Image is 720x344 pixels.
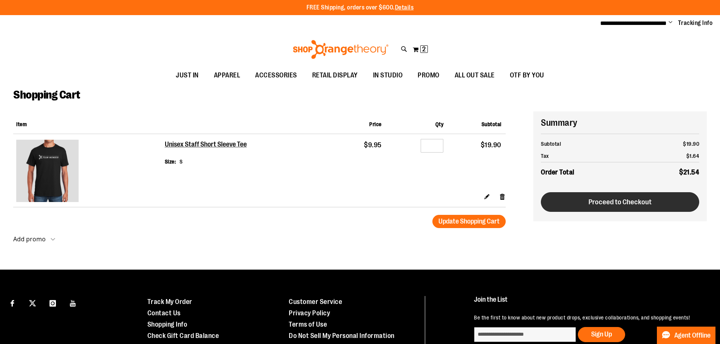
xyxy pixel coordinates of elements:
p: Be the first to know about new product drops, exclusive collaborations, and shopping events! [474,314,703,321]
img: Twitter [29,300,36,307]
th: Subtotal [541,138,641,150]
span: $1.64 [686,153,700,159]
span: Qty [435,121,444,127]
strong: Add promo [13,235,46,243]
span: ALL OUT SALE [455,67,495,84]
a: Shopping Info [147,321,187,328]
dd: S [180,158,183,165]
img: Shop Orangetheory [292,40,390,59]
a: Unisex Staff Short Sleeve Tee [165,140,248,149]
span: APPAREL [214,67,240,84]
a: Contact Us [147,309,181,317]
span: Proceed to Checkout [588,198,652,206]
span: Update Shopping Cart [438,218,500,225]
a: Do Not Sell My Personal Information [289,332,395,339]
h2: Summary [541,116,699,129]
span: Shopping Cart [13,88,80,101]
span: OTF BY YOU [510,67,544,84]
span: $21.54 [679,168,699,176]
a: Privacy Policy [289,309,330,317]
span: Subtotal [482,121,502,127]
a: Visit our X page [26,296,39,309]
button: Account menu [669,19,672,27]
span: ACCESSORIES [255,67,297,84]
button: Proceed to Checkout [541,192,699,212]
a: Customer Service [289,298,342,305]
dt: Size [165,158,176,165]
span: RETAIL DISPLAY [312,67,358,84]
a: Track My Order [147,298,192,305]
span: $9.95 [364,141,382,149]
span: PROMO [418,67,440,84]
h4: Join the List [474,296,703,310]
a: Visit our Facebook page [6,296,19,309]
span: IN STUDIO [373,67,403,84]
img: Unisex Staff Short Sleeve Tee [16,140,79,202]
a: Tracking Info [678,19,713,27]
span: Sign Up [591,330,612,338]
span: $19.90 [683,141,699,147]
a: Visit our Instagram page [46,296,59,309]
p: FREE Shipping, orders over $600. [307,3,414,12]
th: Tax [541,150,641,162]
span: 2 [422,45,426,53]
span: Agent Offline [674,332,711,339]
button: Agent Offline [657,327,715,344]
a: Details [395,4,414,11]
button: Update Shopping Cart [432,215,506,228]
span: $19.90 [481,141,502,149]
span: Price [369,121,382,127]
strong: Order Total [541,167,574,177]
span: JUST IN [176,67,199,84]
a: Unisex Staff Short Sleeve Tee [16,140,162,204]
button: Sign Up [578,327,625,342]
a: Visit our Youtube page [67,296,80,309]
a: Terms of Use [289,321,327,328]
input: enter email [474,327,576,342]
button: Add promo [13,236,55,247]
a: Remove item [499,193,506,201]
span: Item [16,121,27,127]
a: Check Gift Card Balance [147,332,219,339]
